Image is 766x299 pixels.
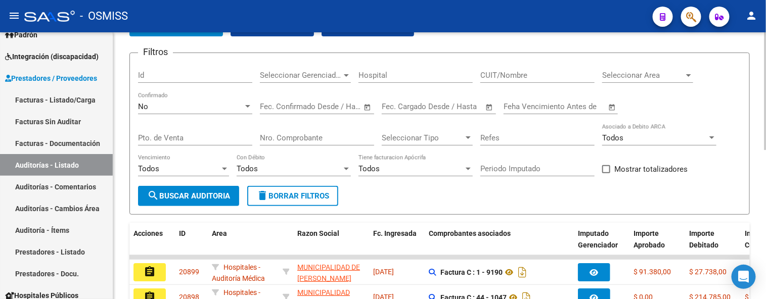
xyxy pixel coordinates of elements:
span: Todos [138,164,159,173]
span: Padrón [5,29,37,40]
span: Acciones [133,229,163,237]
span: - OSMISS [80,5,128,27]
span: [DATE] [373,268,394,276]
span: $ 27.738,00 [689,268,727,276]
span: ID [179,229,186,237]
span: Seleccionar Area [602,71,684,80]
button: Open calendar [484,102,495,113]
span: Prestadores / Proveedores [5,73,97,84]
span: 20899 [179,268,199,276]
span: Todos [358,164,380,173]
datatable-header-cell: Razon Social [293,223,369,267]
span: MUNICIPALIDAD DE [PERSON_NAME] [297,263,360,283]
div: - 30999001552 [297,262,365,283]
button: Open calendar [607,102,618,113]
datatable-header-cell: ID [175,223,208,267]
span: Seleccionar Tipo [382,133,464,142]
span: Importe Debitado [689,229,718,249]
mat-icon: search [147,189,159,202]
datatable-header-cell: Importe Debitado [685,223,741,267]
span: Todos [237,164,258,173]
span: $ 91.380,00 [634,268,671,276]
span: Imputado Gerenciador [578,229,618,249]
datatable-header-cell: Acciones [129,223,175,267]
mat-icon: assignment [144,266,156,278]
datatable-header-cell: Importe Aprobado [629,223,685,267]
span: Todos [602,133,623,142]
mat-icon: person [746,10,758,22]
strong: Factura C : 1 - 9190 [440,268,503,276]
input: Fecha fin [310,102,359,111]
button: Open calendar [362,102,374,113]
mat-icon: menu [8,10,20,22]
datatable-header-cell: Comprobantes asociados [425,223,574,267]
i: Descargar documento [516,264,529,280]
datatable-header-cell: Fc. Ingresada [369,223,425,267]
span: Mostrar totalizadores [614,163,688,175]
button: Buscar Auditoria [138,186,239,206]
span: Importe Aprobado [634,229,665,249]
span: Seleccionar Gerenciador [260,71,342,80]
button: Borrar Filtros [247,186,338,206]
span: Fc. Ingresada [373,229,417,237]
input: Fecha inicio [260,102,301,111]
datatable-header-cell: Area [208,223,279,267]
input: Fecha fin [432,102,481,111]
input: Fecha inicio [382,102,423,111]
span: Hospitales - Auditoría Médica [212,263,265,283]
span: Buscar Auditoria [147,191,230,201]
span: No [138,102,148,111]
span: Borrar Filtros [256,191,329,201]
span: Integración (discapacidad) [5,51,99,62]
span: Comprobantes asociados [429,229,511,237]
span: Razon Social [297,229,339,237]
span: Area [212,229,227,237]
div: Open Intercom Messenger [732,265,756,289]
datatable-header-cell: Imputado Gerenciador [574,223,629,267]
h3: Filtros [138,45,173,59]
mat-icon: delete [256,189,268,202]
